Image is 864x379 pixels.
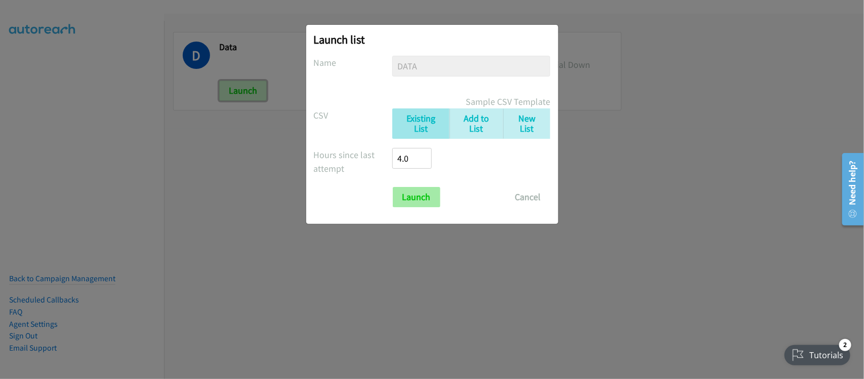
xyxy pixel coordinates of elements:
[314,56,393,69] label: Name
[506,187,551,207] button: Cancel
[503,108,550,139] a: New List
[449,108,504,139] a: Add to List
[393,187,440,207] input: Launch
[466,95,551,108] a: Sample CSV Template
[392,108,449,139] a: Existing List
[835,149,864,230] iframe: Resource Center
[314,148,393,175] label: Hours since last attempt
[314,32,551,47] h2: Launch list
[314,108,393,122] label: CSV
[778,335,856,371] iframe: Checklist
